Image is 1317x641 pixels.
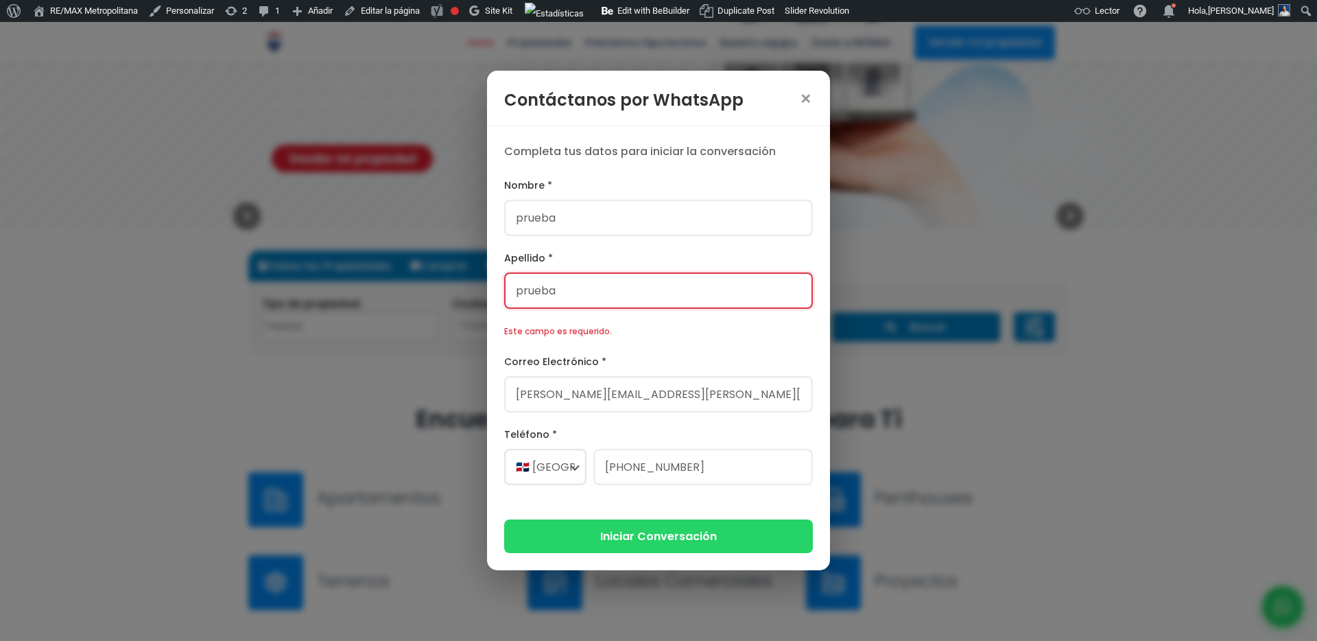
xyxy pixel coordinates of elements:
img: Visitas de 48 horas. Haz clic para ver más estadísticas del sitio. [525,3,584,25]
button: Iniciar Conversación [504,520,813,553]
input: 123-456-7890 [593,449,813,485]
div: Frase clave objetivo no establecida [451,7,459,15]
h3: Contáctanos por WhatsApp [504,88,744,112]
span: × [799,90,813,109]
label: Apellido * [504,250,813,267]
span: [PERSON_NAME] [1208,5,1274,16]
p: Completa tus datos para iniciar la conversación [504,143,813,160]
span: Slider Revolution [785,5,849,16]
label: Teléfono * [504,426,813,443]
label: Correo Electrónico * [504,353,813,371]
div: Este campo es requerido. [504,323,813,340]
span: Site Kit [485,5,512,16]
label: Nombre * [504,177,813,194]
